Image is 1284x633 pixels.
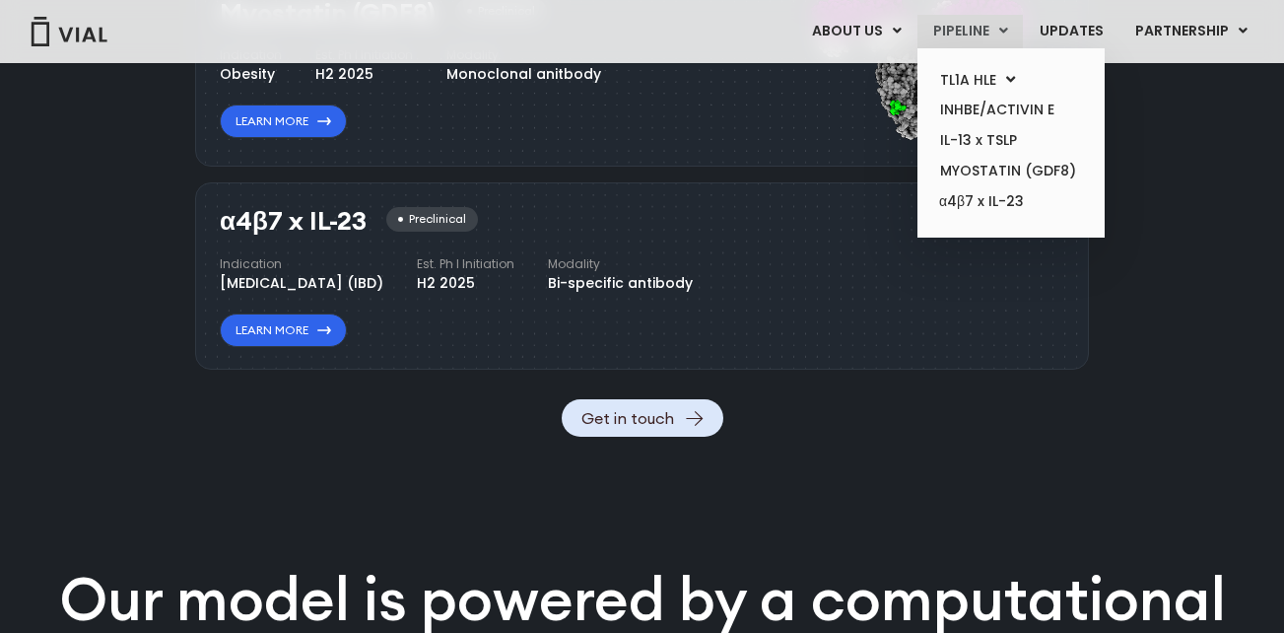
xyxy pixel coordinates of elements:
[548,273,693,294] div: Bi-specific antibody
[386,207,478,232] div: Preclinical
[220,255,383,273] h4: Indication
[796,15,916,48] a: ABOUT USMenu Toggle
[220,207,367,236] h3: α4β7 x IL-23
[417,255,514,273] h4: Est. Ph I Initiation
[220,105,347,138] a: Learn More
[924,156,1097,186] a: MYOSTATIN (GDF8)
[917,15,1023,48] a: PIPELINEMenu Toggle
[924,95,1097,125] a: INHBE/ACTIVIN E
[220,273,383,294] div: [MEDICAL_DATA] (IBD)
[446,64,601,85] div: Monoclonal anitbody
[220,64,282,85] div: Obesity
[924,65,1097,96] a: TL1A HLEMenu Toggle
[924,186,1097,218] a: α4β7 x IL-23
[1024,15,1118,48] a: UPDATES
[417,273,514,294] div: H2 2025
[548,255,693,273] h4: Modality
[315,64,413,85] div: H2 2025
[1119,15,1263,48] a: PARTNERSHIPMenu Toggle
[220,314,347,347] a: Learn More
[924,125,1097,156] a: IL-13 x TSLP
[562,399,723,437] a: Get in touch
[30,17,108,46] img: Vial Logo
